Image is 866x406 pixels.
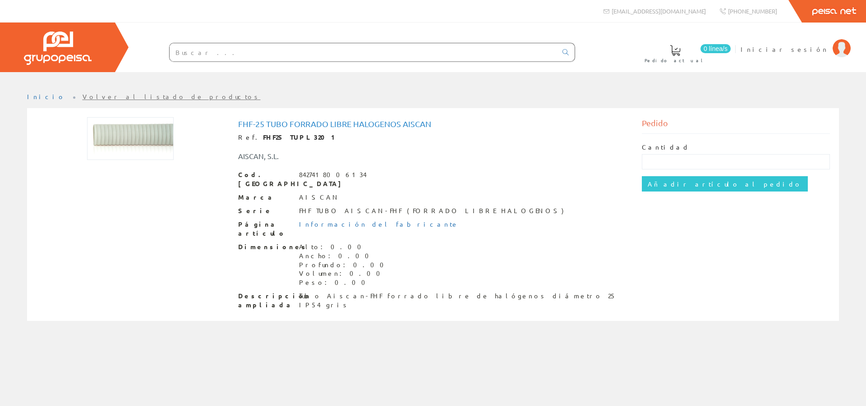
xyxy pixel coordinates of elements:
div: Pedido [642,117,830,134]
a: Información del fabricante [299,220,459,228]
div: Ancho: 0.00 [299,251,389,260]
span: Descripción ampliada [238,292,292,310]
div: Ref. [238,133,628,142]
h1: Fhf-25 Tubo Forrado Libre Halogenos Aiscan [238,119,628,128]
div: Tubo Aiscan-FHF forrado libre de halógenos diámetro 25 IP54 gris [299,292,628,310]
label: Cantidad [642,143,690,152]
div: 8427418006134 [299,170,367,179]
div: Volumen: 0.00 [299,269,389,278]
div: AISCAN [299,193,340,202]
img: Grupo Peisa [24,32,92,65]
span: 0 línea/s [700,44,731,53]
div: FHF TUBO AISCAN-FHF (FORRADO LIBRE HALOGENOS) [299,206,564,215]
div: Peso: 0.00 [299,278,389,287]
div: AISCAN, S.L. [231,151,467,161]
span: Cod. [GEOGRAPHIC_DATA] [238,170,292,188]
a: Inicio [27,92,65,100]
span: Página artículo [238,220,292,238]
span: Serie [238,206,292,215]
div: Profundo: 0.00 [299,260,389,269]
div: Alto: 0.00 [299,242,389,251]
span: Iniciar sesión [741,45,828,54]
span: [EMAIL_ADDRESS][DOMAIN_NAME] [612,7,706,15]
img: Foto artículo Fhf-25 Tubo Forrado Libre Halogenos Aiscan (192x95.142857142857) [87,117,174,160]
span: Pedido actual [645,56,706,65]
input: Añadir artículo al pedido [642,176,808,192]
a: Volver al listado de productos [83,92,261,100]
input: Buscar ... [170,43,557,61]
strong: FHF25 TUPL3201 [263,133,339,141]
span: Marca [238,193,292,202]
span: [PHONE_NUMBER] [728,7,777,15]
span: Dimensiones [238,242,292,251]
a: Iniciar sesión [741,37,851,46]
